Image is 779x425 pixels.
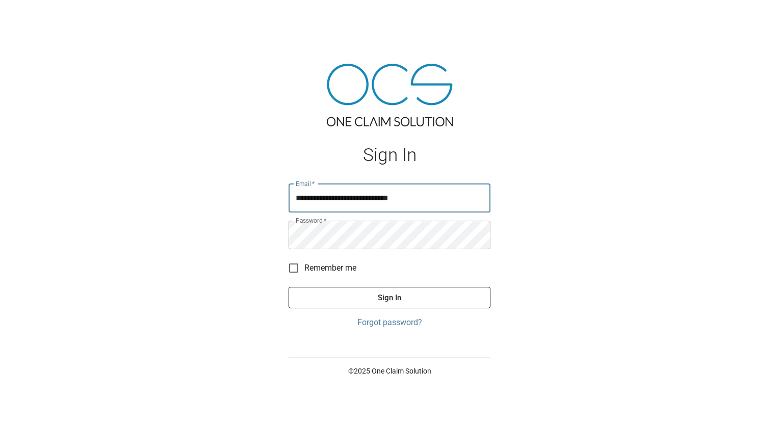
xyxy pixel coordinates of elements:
[289,316,490,329] a: Forgot password?
[289,287,490,308] button: Sign In
[12,6,53,26] img: ocs-logo-white-transparent.png
[296,216,326,225] label: Password
[327,64,453,126] img: ocs-logo-tra.png
[304,262,356,274] span: Remember me
[289,145,490,166] h1: Sign In
[289,366,490,376] p: © 2025 One Claim Solution
[296,179,315,188] label: Email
